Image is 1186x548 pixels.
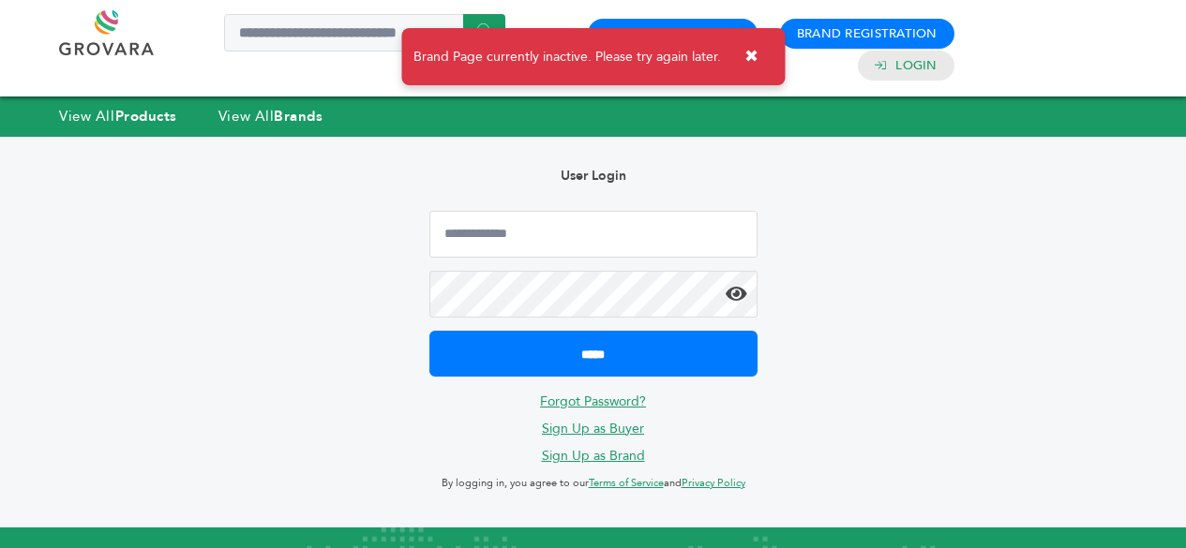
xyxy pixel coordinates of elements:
[429,211,758,258] input: Email Address
[59,107,177,126] a: View AllProducts
[605,25,741,42] a: Buyer Registration
[542,420,644,437] a: Sign Up as Buyer
[542,447,645,465] a: Sign Up as Brand
[224,14,505,52] input: Search a product or brand...
[218,107,323,126] a: View AllBrands
[561,167,626,185] b: User Login
[413,48,721,67] span: Brand Page currently inactive. Please try again later.
[429,271,758,318] input: Password
[589,476,664,490] a: Terms of Service
[115,107,177,126] strong: Products
[429,472,758,495] p: By logging in, you agree to our and
[682,476,745,490] a: Privacy Policy
[895,57,937,74] a: Login
[730,37,773,76] button: ✖
[540,392,646,410] a: Forgot Password?
[274,107,323,126] strong: Brands
[797,25,938,42] a: Brand Registration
